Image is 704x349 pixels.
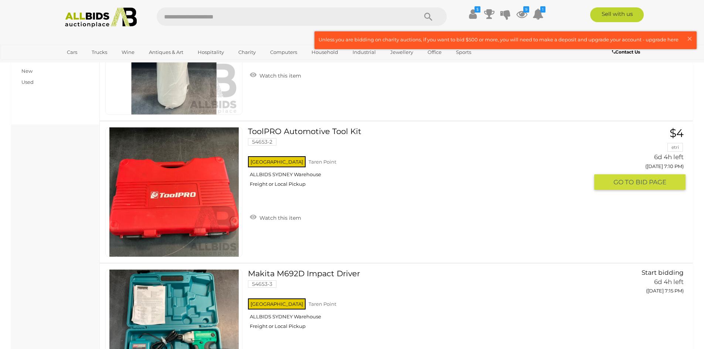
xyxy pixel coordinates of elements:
[21,68,33,74] a: New
[523,6,529,13] i: 9
[254,127,588,193] a: ToolPRO Automotive Tool Kit 54653-2 [GEOGRAPHIC_DATA] Taren Point ALLBIDS SYDNEY Warehouse Freigh...
[516,7,527,21] a: 9
[248,69,303,81] a: Watch this item
[61,7,141,28] img: Allbids.com.au
[87,46,112,58] a: Trucks
[109,127,239,257] img: 54653-2a.jpeg
[642,269,684,276] span: Start bidding
[612,49,640,55] b: Contact Us
[467,7,479,21] a: $
[385,46,418,58] a: Jewellery
[613,178,636,187] span: GO TO
[234,46,261,58] a: Charity
[117,46,139,58] a: Wine
[686,31,693,46] span: ×
[144,46,188,58] a: Antiques & Art
[594,174,686,190] button: GO TOBID PAGE
[540,6,545,13] i: 1
[590,7,644,22] a: Sell with us
[62,58,124,71] a: [GEOGRAPHIC_DATA]
[670,126,684,140] span: $4
[62,46,82,58] a: Cars
[410,7,447,26] button: Search
[21,79,34,85] a: Used
[248,212,303,223] a: Watch this item
[307,46,343,58] a: Household
[265,46,302,58] a: Computers
[423,46,446,58] a: Office
[636,178,666,187] span: BID PAGE
[348,46,381,58] a: Industrial
[193,46,229,58] a: Hospitality
[258,72,301,79] span: Watch this item
[258,215,301,221] span: Watch this item
[533,7,544,21] a: 1
[600,127,686,191] a: $4 etri 6d 4h left ([DATE] 7:10 PM) GO TOBID PAGE
[612,48,642,56] a: Contact Us
[600,269,686,298] a: Start bidding 6d 4h left ([DATE] 7:15 PM)
[475,6,480,13] i: $
[451,46,476,58] a: Sports
[254,269,588,335] a: Makita M692D Impact Driver 54653-3 [GEOGRAPHIC_DATA] Taren Point ALLBIDS SYDNEY Warehouse Freight...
